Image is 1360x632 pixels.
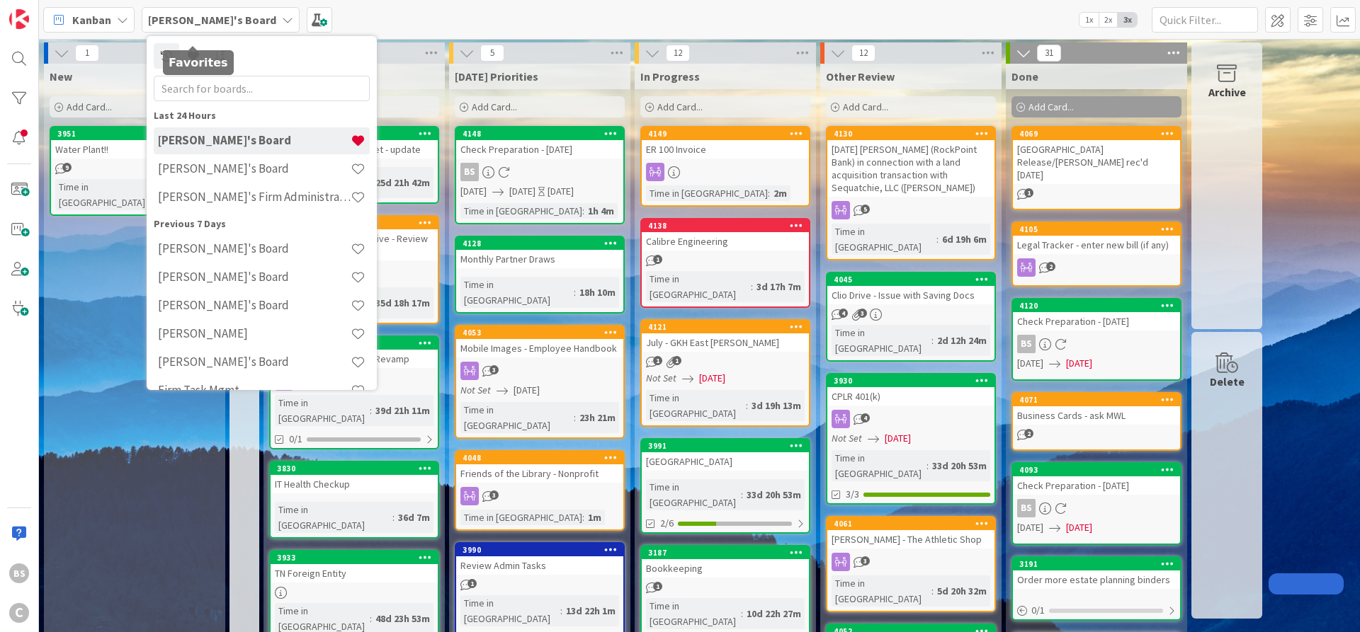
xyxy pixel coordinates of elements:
[1011,222,1181,287] a: 4105Legal Tracker - enter new bill (if any)
[646,185,768,201] div: Time in [GEOGRAPHIC_DATA]
[1024,188,1033,197] span: 1
[646,390,746,421] div: Time in [GEOGRAPHIC_DATA]
[827,517,994,530] div: 4061
[271,462,438,475] div: 3830
[455,236,625,314] a: 4128Monthly Partner DrawsTime in [GEOGRAPHIC_DATA]:18h 10m
[277,464,438,473] div: 3830
[768,185,770,201] span: :
[1013,127,1180,140] div: 4069
[1013,464,1180,476] div: 4093
[666,45,690,62] span: 12
[158,355,351,369] h4: [PERSON_NAME]'s Board
[455,69,538,84] span: Today's Priorities
[1019,129,1180,139] div: 4069
[653,582,662,591] span: 1
[460,277,574,308] div: Time in [GEOGRAPHIC_DATA]
[372,295,433,311] div: 35d 18h 17m
[861,556,870,565] span: 3
[57,129,218,139] div: 3951
[646,598,741,629] div: Time in [GEOGRAPHIC_DATA]
[642,546,809,559] div: 3187
[648,322,809,332] div: 4121
[642,321,809,352] div: 4121July - GKH East [PERSON_NAME]
[271,551,438,582] div: 3933TN Foreign Entity
[885,431,911,446] span: [DATE]
[642,452,809,471] div: [GEOGRAPHIC_DATA]
[642,219,809,251] div: 4138Calibre Engineering
[1013,476,1180,495] div: Check Preparation - [DATE]
[489,490,499,500] span: 3
[154,76,370,101] input: Search for boards...
[642,127,809,140] div: 4149
[1210,373,1245,390] div: Delete
[642,127,809,159] div: 4149ER 100 Invoice
[50,126,220,216] a: 3951Water Plant!!Time in [GEOGRAPHIC_DATA]:47d 15h 4m
[834,376,994,386] div: 3930
[1019,301,1180,311] div: 4120
[1013,558,1180,570] div: 3191
[1011,556,1181,621] a: 3191Order more estate planning binders0/1
[648,221,809,231] div: 4138
[642,546,809,578] div: 3187Bookkeeping
[826,126,996,260] a: 4130[DATE] [PERSON_NAME] (RockPoint Bank) in connection with a land acquisition transaction with ...
[934,333,990,348] div: 2d 12h 24m
[1013,602,1180,619] div: 0/1
[456,163,623,181] div: BS
[582,203,584,219] span: :
[158,270,351,284] h4: [PERSON_NAME]'s Board
[748,398,805,413] div: 3d 19h 13m
[584,203,618,219] div: 1h 4m
[1011,462,1181,545] a: 4093Check Preparation - [DATE]BS[DATE][DATE]
[1031,603,1045,618] span: 0 / 1
[770,185,790,201] div: 2m
[843,100,888,113] span: Add Card...
[834,519,994,529] div: 4061
[460,510,582,525] div: Time in [GEOGRAPHIC_DATA]
[834,129,994,139] div: 4130
[51,127,218,159] div: 3951Water Plant!!
[743,606,805,621] div: 10d 22h 27m
[582,510,584,525] span: :
[827,517,994,548] div: 4061[PERSON_NAME] - The Athletic Shop
[51,140,218,159] div: Water Plant!!
[148,13,276,27] b: [PERSON_NAME]'s Board
[939,231,990,247] div: 6d 19h 6m
[372,611,433,626] div: 48d 23h 53m
[1013,236,1180,254] div: Legal Tracker - enter new bill (if any)
[1028,100,1074,113] span: Add Card...
[642,321,809,333] div: 4121
[1011,298,1181,381] a: 4120Check Preparation - [DATE]BS[DATE][DATE]
[832,450,926,481] div: Time in [GEOGRAPHIC_DATA]
[1019,559,1180,569] div: 3191
[158,298,351,312] h4: [PERSON_NAME]'s Board
[576,410,619,425] div: 23h 21m
[55,179,155,210] div: Time in [GEOGRAPHIC_DATA]
[657,100,703,113] span: Add Card...
[562,603,619,619] div: 13d 22h 1m
[827,286,994,304] div: Clio Drive - Issue with Saving Docs
[753,279,805,294] div: 3d 17h 7m
[1017,520,1043,535] span: [DATE]
[1013,393,1180,406] div: 4071
[456,464,623,483] div: Friends of the Library - Nonprofit
[1208,84,1246,100] div: Archive
[72,11,111,28] span: Kanban
[271,564,438,582] div: TN Foreign Entity
[372,403,433,418] div: 39d 21h 11m
[653,356,662,365] span: 1
[560,603,562,619] span: :
[169,56,228,69] h5: Favorites
[1011,69,1038,84] span: Done
[392,510,395,525] span: :
[456,326,623,339] div: 4053
[1013,499,1180,517] div: BS
[154,217,370,231] div: Previous 7 Days
[861,205,870,214] span: 5
[1037,45,1061,62] span: 31
[9,603,29,623] div: C
[653,255,662,264] span: 1
[67,100,112,113] span: Add Card...
[642,439,809,471] div: 3991[GEOGRAPHIC_DATA]
[456,127,623,140] div: 4148
[158,133,351,147] h4: [PERSON_NAME]'s Board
